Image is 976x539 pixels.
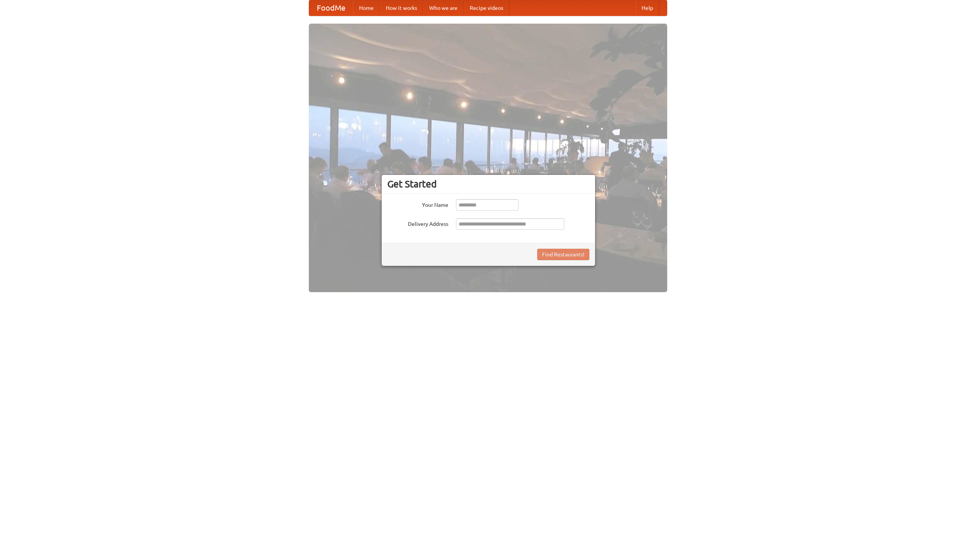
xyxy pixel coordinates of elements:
button: Find Restaurants! [537,249,589,260]
h3: Get Started [387,178,589,190]
a: Home [353,0,380,16]
a: FoodMe [309,0,353,16]
a: How it works [380,0,423,16]
a: Recipe videos [464,0,509,16]
label: Delivery Address [387,218,448,228]
a: Who we are [423,0,464,16]
a: Help [636,0,659,16]
label: Your Name [387,199,448,209]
